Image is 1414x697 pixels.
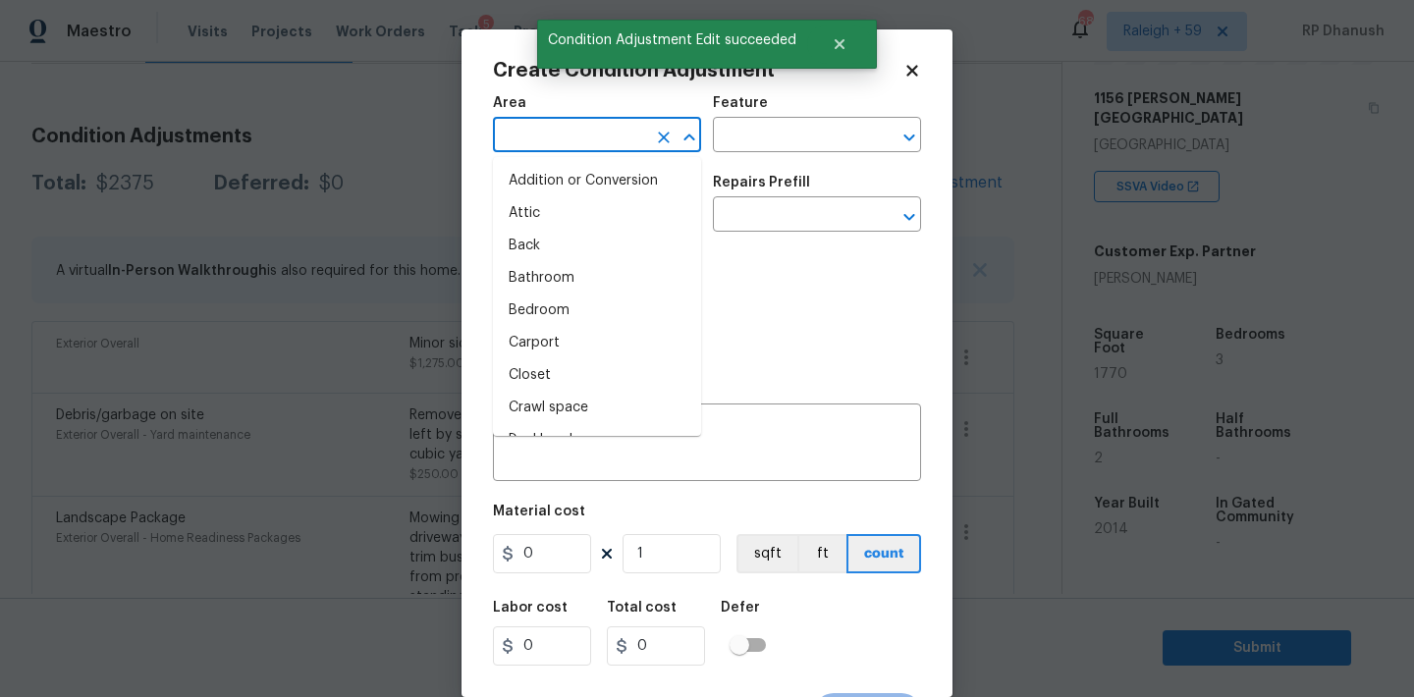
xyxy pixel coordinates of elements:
[721,601,760,615] h5: Defer
[896,124,923,151] button: Open
[713,176,810,189] h5: Repairs Prefill
[713,96,768,110] h5: Feature
[736,534,797,573] button: sqft
[797,534,846,573] button: ft
[493,262,701,295] li: Bathroom
[896,203,923,231] button: Open
[807,25,872,64] button: Close
[493,359,701,392] li: Closet
[493,295,701,327] li: Bedroom
[537,20,807,61] span: Condition Adjustment Edit succeeded
[493,61,903,80] h2: Create Condition Adjustment
[676,124,703,151] button: Close
[493,165,701,197] li: Addition or Conversion
[493,601,568,615] h5: Labor cost
[493,197,701,230] li: Attic
[493,230,701,262] li: Back
[650,124,678,151] button: Clear
[493,505,585,518] h5: Material cost
[493,392,701,424] li: Crawl space
[607,601,677,615] h5: Total cost
[493,424,701,456] li: Deal breakers
[493,96,526,110] h5: Area
[493,327,701,359] li: Carport
[846,534,921,573] button: count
